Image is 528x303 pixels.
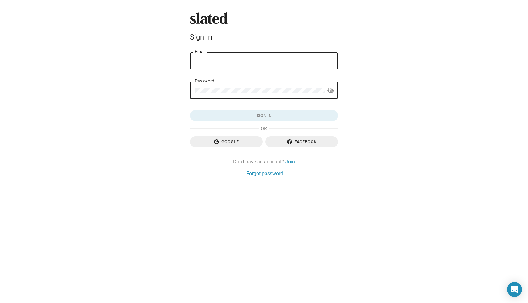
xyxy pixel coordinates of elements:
[325,85,337,97] button: Show password
[246,170,283,177] a: Forgot password
[190,158,338,165] div: Don't have an account?
[190,12,338,44] sl-branding: Sign In
[327,86,334,96] mat-icon: visibility_off
[270,136,333,147] span: Facebook
[190,33,338,41] div: Sign In
[285,158,295,165] a: Join
[190,136,263,147] button: Google
[265,136,338,147] button: Facebook
[195,136,258,147] span: Google
[507,282,522,297] div: Open Intercom Messenger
